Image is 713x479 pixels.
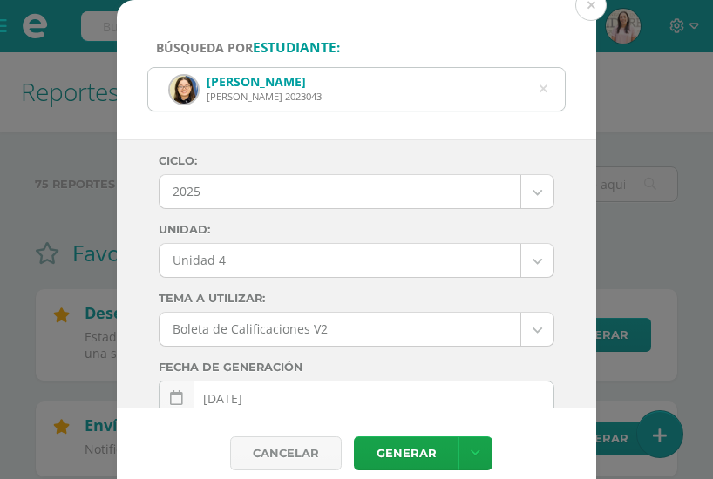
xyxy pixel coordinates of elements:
[160,244,553,277] a: Unidad 4
[156,39,340,56] span: Búsqueda por
[160,313,553,346] a: Boleta de Calificaciones V2
[160,175,553,208] a: 2025
[159,223,554,236] label: Unidad:
[253,38,340,57] strong: estudiante:
[159,154,554,167] label: Ciclo:
[159,361,554,374] label: Fecha de generación
[354,436,458,470] a: Generar
[173,244,507,277] span: Unidad 4
[160,381,553,415] input: Fecha de generación
[173,175,507,208] span: 2025
[148,68,565,111] input: ej. Nicholas Alekzander, etc.
[207,73,322,90] div: [PERSON_NAME]
[173,313,507,346] span: Boleta de Calificaciones V2
[170,76,198,104] img: 2f4c244bf6643e28017f0785e9c3ea6f.png
[159,292,554,305] label: Tema a Utilizar:
[230,436,342,470] div: Cancelar
[207,90,322,103] div: [PERSON_NAME] 2023043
